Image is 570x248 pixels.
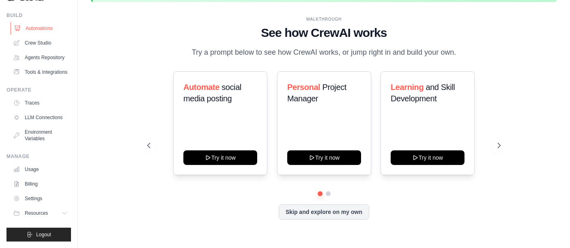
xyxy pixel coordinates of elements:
a: Agents Repository [10,51,71,64]
a: Traces [10,96,71,109]
button: Logout [6,228,71,242]
a: Billing [10,177,71,190]
a: Automations [11,22,72,35]
a: Settings [10,192,71,205]
button: Resources [10,207,71,220]
a: Environment Variables [10,126,71,145]
span: Logout [36,231,51,238]
span: Learning [391,83,424,92]
a: Tools & Integrations [10,66,71,79]
a: Crew Studio [10,36,71,49]
span: social media posting [183,83,241,103]
button: Try it now [183,150,257,165]
div: Build [6,12,71,19]
span: Project Manager [287,83,346,103]
button: Skip and explore on my own [279,204,369,220]
span: Resources [25,210,48,216]
a: Usage [10,163,71,176]
button: Try it now [391,150,465,165]
h1: See how CrewAI works [147,26,501,40]
span: Personal [287,83,320,92]
div: Operate [6,87,71,93]
div: Manage [6,153,71,160]
div: WALKTHROUGH [147,16,501,22]
a: LLM Connections [10,111,71,124]
button: Try it now [287,150,361,165]
span: Automate [183,83,219,92]
p: Try a prompt below to see how CrewAI works, or jump right in and build your own. [188,47,460,58]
